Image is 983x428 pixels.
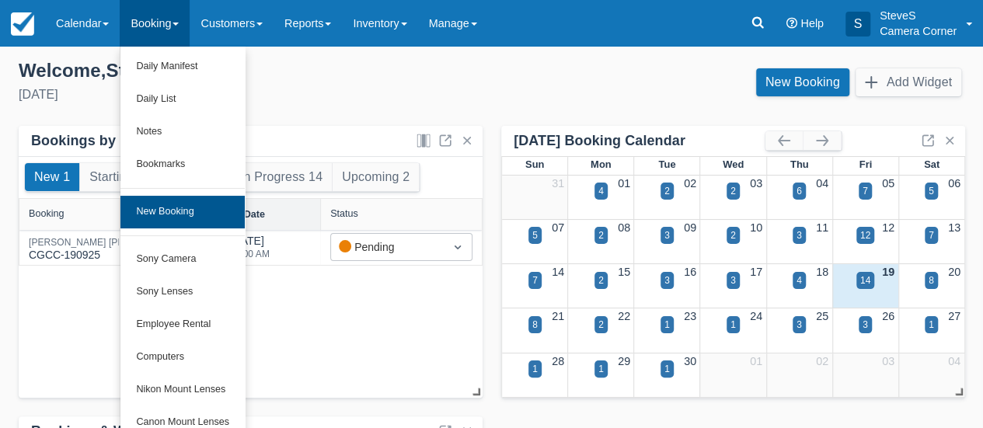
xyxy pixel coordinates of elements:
[929,273,934,287] div: 8
[863,184,868,198] div: 7
[339,238,436,256] div: Pending
[730,273,736,287] div: 3
[618,177,630,190] a: 01
[532,273,538,287] div: 7
[532,318,538,332] div: 8
[664,228,670,242] div: 3
[863,318,868,332] div: 3
[618,221,630,234] a: 08
[790,158,809,170] span: Thu
[658,158,675,170] span: Tue
[29,244,186,251] a: [PERSON_NAME] [PERSON_NAME]CGCC-190925
[19,85,479,104] div: [DATE]
[330,208,358,219] div: Status
[120,276,245,308] a: Sony Lenses
[664,362,670,376] div: 1
[514,132,765,150] div: [DATE] Booking Calendar
[618,266,630,278] a: 15
[230,249,270,259] div: 12:00 AM
[786,18,797,29] i: Help
[797,273,802,287] div: 4
[730,228,736,242] div: 2
[684,266,696,278] a: 16
[598,228,604,242] div: 2
[860,273,870,287] div: 14
[552,310,564,322] a: 21
[664,318,670,332] div: 1
[598,273,604,287] div: 2
[552,177,564,190] a: 31
[231,163,332,191] button: In Progress 14
[882,355,894,367] a: 03
[552,221,564,234] a: 07
[120,50,245,83] a: Daily Manifest
[532,228,538,242] div: 5
[684,177,696,190] a: 02
[860,228,870,242] div: 12
[797,184,802,198] div: 6
[552,266,564,278] a: 14
[244,209,265,220] div: Date
[11,12,34,36] img: checkfront-main-nav-mini-logo.png
[664,273,670,287] div: 3
[525,158,544,170] span: Sun
[120,341,245,374] a: Computers
[882,266,894,278] a: 19
[756,68,849,96] a: New Booking
[684,221,696,234] a: 09
[598,362,604,376] div: 1
[730,184,736,198] div: 2
[948,355,960,367] a: 04
[552,355,564,367] a: 28
[598,318,604,332] div: 2
[929,318,934,332] div: 1
[664,184,670,198] div: 2
[120,374,245,406] a: Nikon Mount Lenses
[750,266,762,278] a: 17
[25,163,79,191] button: New 1
[816,177,828,190] a: 04
[723,158,744,170] span: Wed
[80,163,160,191] button: Starting 11
[333,163,419,191] button: Upcoming 2
[882,221,894,234] a: 12
[684,310,696,322] a: 23
[929,228,934,242] div: 7
[730,318,736,332] div: 1
[816,355,828,367] a: 02
[856,68,961,96] button: Add Widget
[19,59,479,82] div: Welcome , SteveS !
[120,83,245,116] a: Daily List
[618,310,630,322] a: 22
[29,238,186,263] div: CGCC-190925
[845,12,870,37] div: S
[797,318,802,332] div: 3
[591,158,612,170] span: Mon
[929,184,934,198] div: 5
[948,266,960,278] a: 20
[948,221,960,234] a: 13
[800,17,824,30] span: Help
[859,158,872,170] span: Fri
[532,362,538,376] div: 1
[120,243,245,276] a: Sony Camera
[29,208,64,219] div: Booking
[948,310,960,322] a: 27
[948,177,960,190] a: 06
[880,23,957,39] p: Camera Corner
[31,132,162,150] div: Bookings by Month
[120,116,245,148] a: Notes
[816,221,828,234] a: 11
[120,196,245,228] a: New Booking
[816,266,828,278] a: 18
[750,310,762,322] a: 24
[882,310,894,322] a: 26
[750,177,762,190] a: 03
[230,233,270,268] div: [DATE]
[684,355,696,367] a: 30
[120,148,245,181] a: Bookmarks
[29,238,186,247] div: [PERSON_NAME] [PERSON_NAME]
[797,228,802,242] div: 3
[598,184,604,198] div: 4
[750,355,762,367] a: 01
